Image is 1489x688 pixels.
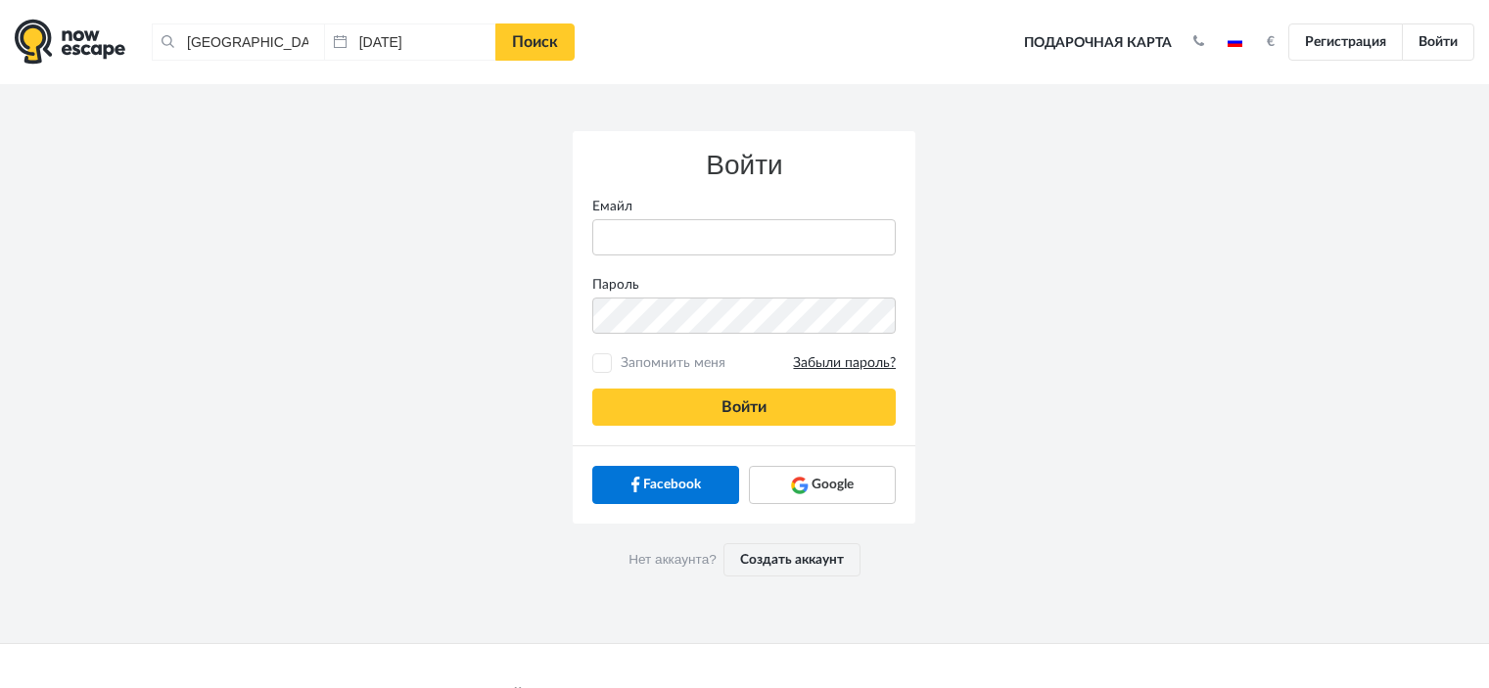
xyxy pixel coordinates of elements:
[592,466,739,503] a: Facebook
[1017,22,1179,65] a: Подарочная карта
[15,19,125,65] img: logo
[152,23,324,61] input: Город или название квеста
[643,475,701,494] span: Facebook
[578,275,910,295] label: Пароль
[1288,23,1403,61] a: Регистрация
[592,151,896,181] h3: Войти
[573,524,915,596] div: Нет аккаунта?
[592,389,896,426] button: Войти
[723,543,861,576] a: Создать аккаунт
[1267,35,1275,49] strong: €
[812,475,854,494] span: Google
[1402,23,1474,61] a: Войти
[578,197,910,216] label: Емайл
[596,357,609,370] input: Запомнить меняЗабыли пароль?
[324,23,496,61] input: Дата
[1228,37,1242,47] img: ru.jpg
[793,354,896,373] a: Забыли пароль?
[749,466,896,503] a: Google
[1257,32,1284,52] button: €
[495,23,575,61] a: Поиск
[616,353,896,373] span: Запомнить меня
